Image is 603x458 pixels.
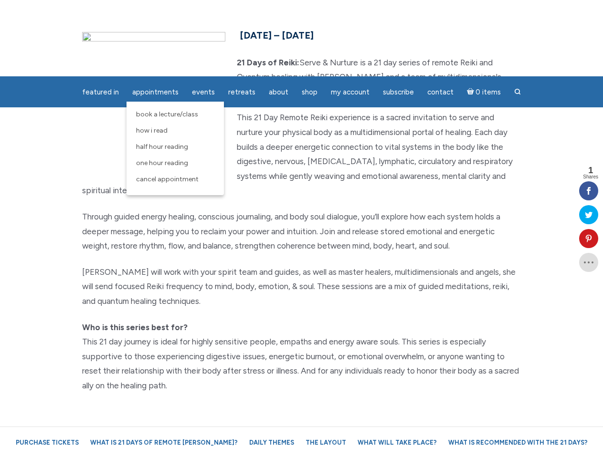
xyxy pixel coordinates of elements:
[127,83,184,102] a: Appointments
[136,159,188,167] span: One Hour Reading
[244,434,299,451] a: Daily Themes
[263,83,294,102] a: About
[377,83,420,102] a: Subscribe
[269,88,288,96] span: About
[131,155,219,171] a: One Hour Reading
[131,123,219,139] a: How I Read
[461,82,507,102] a: Cart0 items
[85,434,243,451] a: What is 21 Days of Remote [PERSON_NAME]?
[296,83,323,102] a: Shop
[82,88,119,96] span: featured in
[131,171,219,187] a: Cancel Appointment
[302,88,317,96] span: Shop
[136,143,188,151] span: Half Hour Reading
[422,83,459,102] a: Contact
[467,88,476,96] i: Cart
[476,89,501,96] span: 0 items
[82,265,521,309] p: [PERSON_NAME] will work with your spirit team and guides, as well as master healers, multidimensi...
[14,14,68,52] img: Jamie Butler. The Everyday Medium
[222,83,261,102] a: Retreats
[240,30,314,41] span: [DATE] – [DATE]
[237,58,299,67] strong: 21 Days of Reiki:
[82,209,521,253] p: Through guided energy healing, conscious journaling, and body soul dialogue, you’ll explore how e...
[136,110,198,118] span: Book a Lecture/Class
[583,175,598,179] span: Shares
[136,175,199,183] span: Cancel Appointment
[228,88,255,96] span: Retreats
[583,166,598,175] span: 1
[82,323,188,332] strong: Who is this series best for?
[131,106,219,123] a: Book a Lecture/Class
[353,434,442,451] a: What will take place?
[427,88,454,96] span: Contact
[76,83,125,102] a: featured in
[301,434,351,451] a: The Layout
[132,88,179,96] span: Appointments
[192,88,215,96] span: Events
[444,434,592,451] a: What is recommended with the 21 Days?
[136,126,168,135] span: How I Read
[331,88,370,96] span: My Account
[131,139,219,155] a: Half Hour Reading
[325,83,375,102] a: My Account
[186,83,221,102] a: Events
[383,88,414,96] span: Subscribe
[11,434,84,451] a: Purchase Tickets
[82,110,521,198] p: This 21 Day Remote Reiki experience is a sacred invitation to serve and nurture your physical bod...
[82,55,521,99] p: Serve & Nurture is a 21 day series of remote Reiki and Quantum healing with [PERSON_NAME] and a t...
[82,320,521,393] p: This 21 day journey is ideal for highly sensitive people, empaths and energy aware souls. This se...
